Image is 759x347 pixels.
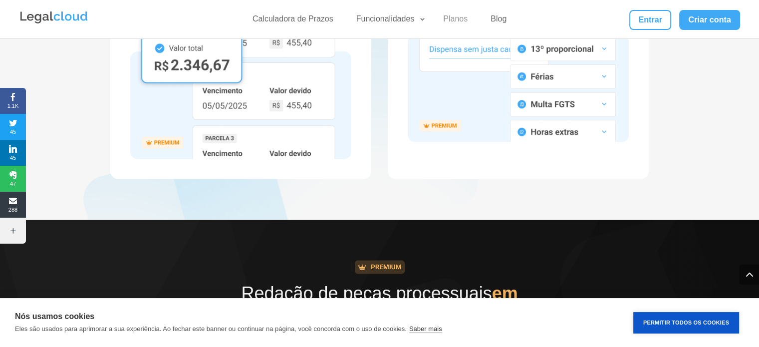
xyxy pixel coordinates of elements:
a: Entrar [629,10,671,30]
img: Badge Premium [355,261,405,274]
a: Calculadora de Prazos [247,14,339,28]
a: Planos [437,14,474,28]
a: Blog [485,14,512,28]
a: Logo da Legalcloud [19,18,89,26]
strong: Nós usamos cookies [15,312,94,321]
img: Legalcloud Logo [19,10,89,25]
p: Eles são usados para aprimorar a sua experiência. Ao fechar este banner ou continuar na página, v... [15,325,407,333]
button: Permitir Todos os Cookies [633,312,739,334]
a: Criar conta [679,10,740,30]
a: Funcionalidades [350,14,427,28]
a: Saber mais [409,325,442,333]
span: Redação de peças processuais com Inteligência Artificial [241,283,517,327]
